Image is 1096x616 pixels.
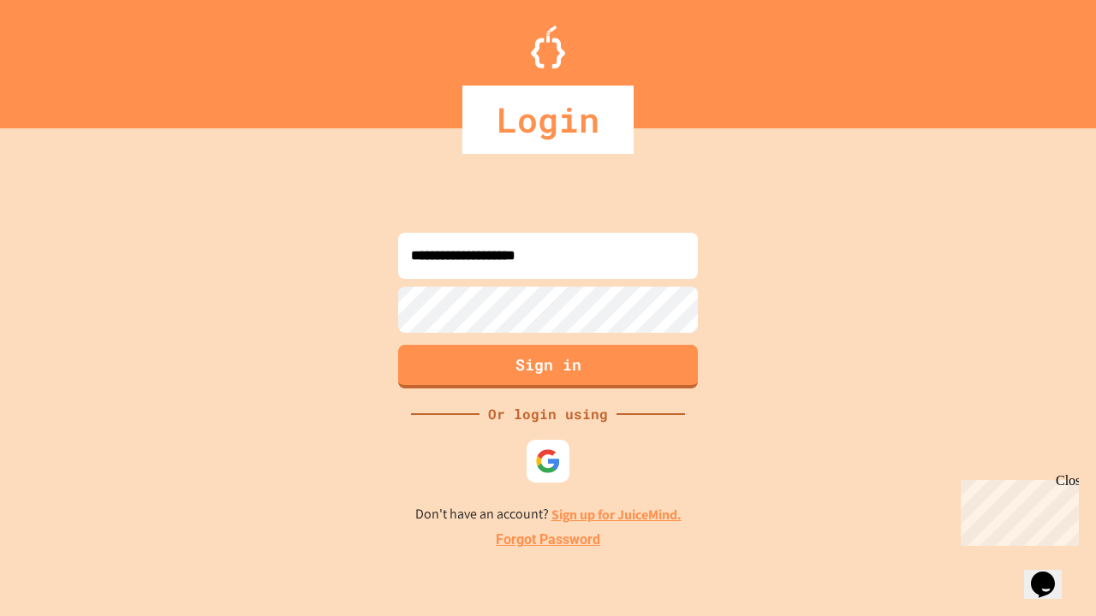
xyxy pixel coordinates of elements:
img: Logo.svg [531,26,565,68]
div: Login [462,86,634,154]
button: Sign in [398,345,698,388]
a: Sign up for JuiceMind. [551,506,682,524]
p: Don't have an account? [415,504,682,525]
div: Or login using [479,404,616,424]
div: Chat with us now!Close [7,7,118,109]
img: google-icon.svg [535,448,561,474]
iframe: chat widget [1024,548,1079,599]
a: Forgot Password [496,530,600,550]
iframe: chat widget [954,473,1079,546]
